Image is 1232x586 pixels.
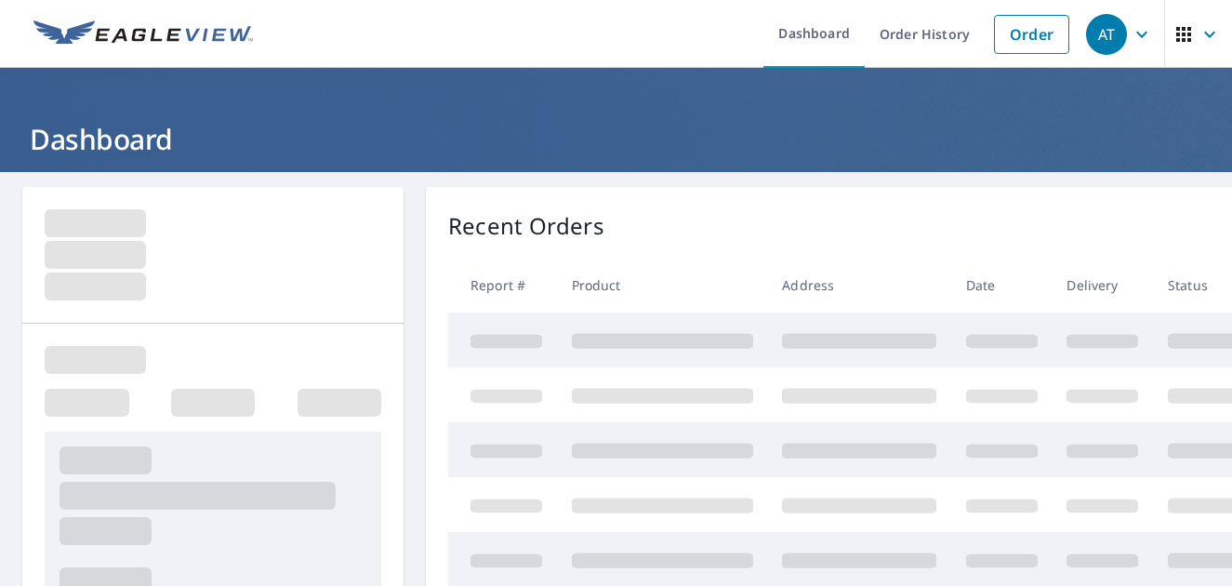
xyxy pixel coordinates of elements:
[1086,14,1127,55] div: AT
[994,15,1069,54] a: Order
[33,20,253,48] img: EV Logo
[22,120,1210,158] h1: Dashboard
[767,258,951,313] th: Address
[557,258,768,313] th: Product
[1052,258,1153,313] th: Delivery
[448,258,557,313] th: Report #
[951,258,1053,313] th: Date
[448,209,604,243] p: Recent Orders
